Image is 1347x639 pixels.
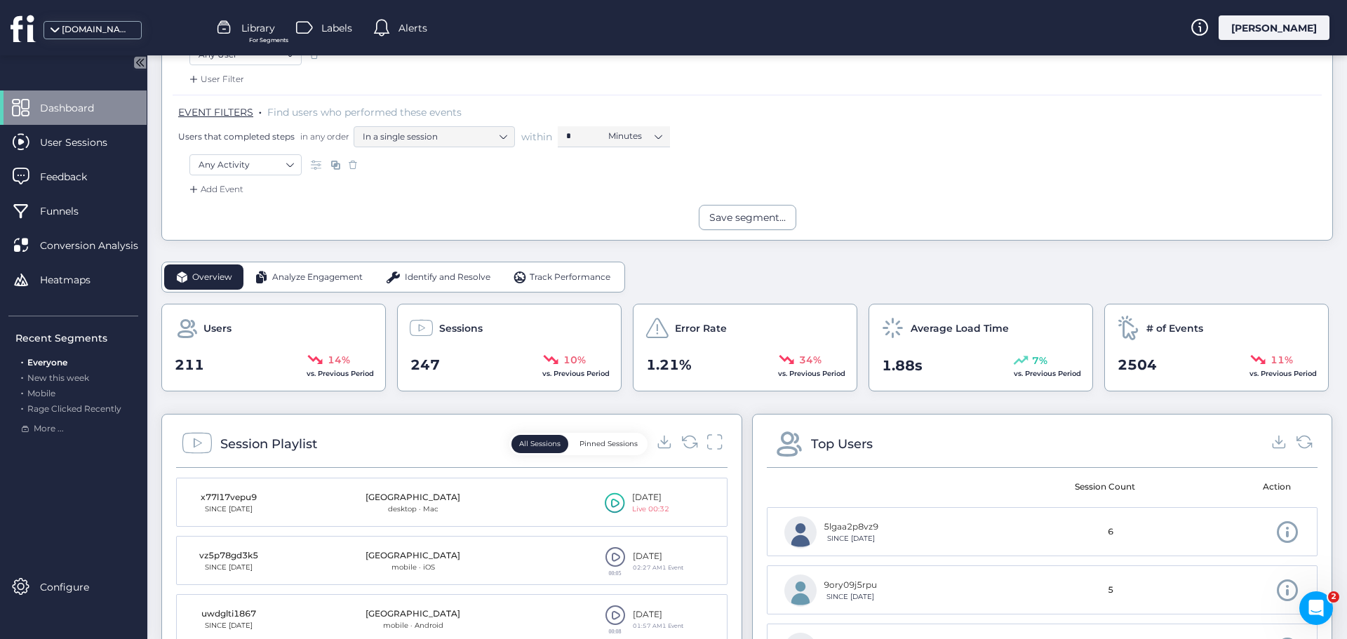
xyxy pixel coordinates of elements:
span: Funnels [40,203,100,219]
div: [DATE] [632,491,669,504]
div: Add Event [187,182,243,196]
div: [GEOGRAPHIC_DATA] [366,607,460,621]
span: Alerts [398,20,427,36]
span: New this week [27,372,89,383]
div: SINCE [DATE] [194,504,264,515]
span: Error Rate [675,321,727,336]
span: 7% [1032,353,1047,368]
span: vs. Previous Period [1249,369,1317,378]
span: Identify and Resolve [405,271,490,284]
span: Labels [321,20,352,36]
div: Session Playlist [220,434,317,454]
span: Mobile [27,388,55,398]
div: 9ory09j5rpu [824,579,877,592]
div: User Filter [187,72,244,86]
nz-select-item: Any Activity [199,154,293,175]
span: Heatmaps [40,272,112,288]
span: EVENT FILTERS [178,106,253,119]
div: Live 00:32 [632,504,669,515]
span: Feedback [40,169,108,184]
span: in any order [297,130,349,142]
span: 10% [563,352,586,368]
span: Users that completed steps [178,130,295,142]
div: Top Users [811,434,873,454]
div: 5lgaa2p8vz9 [824,520,878,534]
span: Find users who performed these events [267,106,462,119]
span: vs. Previous Period [307,369,374,378]
span: . [21,385,23,398]
span: 1.21% [646,354,692,376]
span: 211 [175,354,204,376]
div: mobile · Android [366,620,460,631]
div: SINCE [DATE] [824,533,878,544]
span: 6 [1108,525,1113,539]
span: User Sessions [40,135,128,150]
span: vs. Previous Period [778,369,845,378]
div: 02:27 AMㅤ1 Event [633,563,683,572]
div: [GEOGRAPHIC_DATA] [366,549,460,563]
span: Everyone [27,357,67,368]
span: Rage Clicked Recently [27,403,121,414]
div: vz5p78gd3k5 [194,549,264,563]
span: . [21,370,23,383]
span: Dashboard [40,100,115,116]
span: Users [203,321,232,336]
div: SINCE [DATE] [194,562,264,573]
div: 01:57 AMㅤ1 Event [633,621,683,631]
span: Track Performance [530,271,610,284]
span: 14% [328,352,350,368]
iframe: Intercom live chat [1299,591,1333,625]
span: Overview [192,271,232,284]
div: x77l17vepu9 [194,491,264,504]
div: 00:08 [605,628,626,634]
mat-header-cell: Session Count [1037,468,1172,507]
div: mobile · iOS [366,562,460,573]
span: Sessions [439,321,483,336]
span: 34% [799,352,822,368]
span: 247 [410,354,440,376]
div: uwdglti1867 [194,607,264,621]
span: Average Load Time [911,321,1009,336]
span: 5 [1108,584,1113,597]
span: . [21,354,23,368]
span: vs. Previous Period [542,369,610,378]
mat-header-cell: Action [1172,468,1308,507]
span: # of Events [1146,321,1203,336]
div: SINCE [DATE] [194,620,264,631]
span: Library [241,20,275,36]
span: Configure [40,579,110,595]
span: . [259,103,262,117]
div: [DOMAIN_NAME] [62,23,132,36]
span: within [521,130,552,144]
span: 11% [1271,352,1293,368]
span: 1.88s [882,355,923,377]
button: All Sessions [511,435,568,453]
nz-select-item: Minutes [608,126,662,147]
div: [DATE] [633,550,683,563]
div: [DATE] [633,608,683,621]
div: desktop · Mac [366,504,460,515]
button: Pinned Sessions [572,435,645,453]
span: For Segments [249,36,288,45]
span: vs. Previous Period [1014,369,1081,378]
span: 2504 [1118,354,1157,376]
span: Conversion Analysis [40,238,159,253]
nz-select-item: In a single session [363,126,506,147]
div: [PERSON_NAME] [1219,15,1329,40]
div: SINCE [DATE] [824,591,877,603]
span: . [21,401,23,414]
span: Analyze Engagement [272,271,363,284]
span: More ... [34,422,64,436]
div: Save segment... [709,210,786,225]
div: 00:05 [605,570,626,576]
div: Recent Segments [15,330,138,346]
div: [GEOGRAPHIC_DATA] [366,491,460,504]
span: 2 [1328,591,1339,603]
